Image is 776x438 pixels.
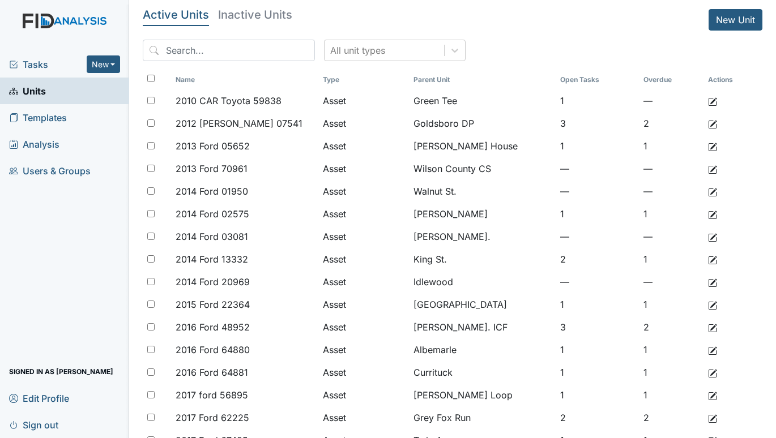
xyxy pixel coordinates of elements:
td: 1 [556,203,639,225]
td: 1 [639,248,703,270]
td: — [556,157,639,180]
td: Goldsboro DP [409,112,556,135]
td: Asset [318,180,410,203]
td: Asset [318,135,410,157]
span: Sign out [9,416,58,433]
td: 1 [639,361,703,384]
td: — [639,89,703,112]
td: [GEOGRAPHIC_DATA] [409,293,556,316]
td: 1 [556,384,639,406]
span: 2010 CAR Toyota 59838 [176,94,282,108]
td: Wilson County CS [409,157,556,180]
a: New Unit [709,9,762,31]
td: 2 [639,112,703,135]
span: 2016 Ford 64880 [176,343,250,357]
td: Albemarle [409,338,556,361]
td: — [556,270,639,293]
th: Actions [703,70,760,89]
td: Asset [318,248,410,270]
th: Toggle SortBy [639,70,703,89]
span: Templates [9,109,67,126]
h5: Active Units [143,9,209,20]
td: 1 [639,203,703,225]
td: Green Tee [409,89,556,112]
td: Grey Fox Run [409,406,556,429]
td: 1 [556,338,639,361]
td: 3 [556,316,639,338]
th: Toggle SortBy [318,70,410,89]
span: 2014 Ford 01950 [176,184,248,198]
td: — [556,180,639,203]
span: 2014 Ford 20969 [176,275,250,289]
td: 3 [556,112,639,135]
a: Tasks [9,58,87,71]
span: 2016 Ford 64881 [176,366,248,379]
td: 2 [639,316,703,338]
span: 2017 Ford 62225 [176,411,249,424]
td: 1 [556,89,639,112]
div: All unit types [330,44,385,57]
td: [PERSON_NAME] Loop [409,384,556,406]
td: 1 [556,361,639,384]
span: 2012 [PERSON_NAME] 07541 [176,117,302,130]
span: 2013 Ford 70961 [176,162,248,175]
input: Toggle All Rows Selected [147,75,155,82]
td: 2 [556,406,639,429]
span: Units [9,82,46,100]
td: Asset [318,112,410,135]
td: King St. [409,248,556,270]
td: Asset [318,157,410,180]
td: — [639,270,703,293]
td: 2 [639,406,703,429]
th: Toggle SortBy [171,70,318,89]
td: Asset [318,225,410,248]
td: Walnut St. [409,180,556,203]
td: [PERSON_NAME] House [409,135,556,157]
td: Currituck [409,361,556,384]
td: — [639,225,703,248]
td: Asset [318,316,410,338]
span: 2016 Ford 48952 [176,320,250,334]
td: 1 [556,135,639,157]
td: — [556,225,639,248]
td: 1 [639,338,703,361]
td: Asset [318,338,410,361]
td: Asset [318,293,410,316]
td: [PERSON_NAME]. ICF [409,316,556,338]
button: New [87,55,121,73]
td: Asset [318,203,410,225]
span: 2013 Ford 05652 [176,139,250,153]
td: 1 [639,384,703,406]
span: 2014 Ford 02575 [176,207,249,221]
td: Asset [318,384,410,406]
td: — [639,180,703,203]
span: Users & Groups [9,162,91,179]
span: 2014 Ford 03081 [176,230,248,243]
td: Asset [318,361,410,384]
th: Toggle SortBy [409,70,556,89]
th: Toggle SortBy [556,70,639,89]
td: Asset [318,89,410,112]
span: Signed in as [PERSON_NAME] [9,363,113,380]
td: Asset [318,406,410,429]
span: 2017 ford 56895 [176,388,248,402]
span: Analysis [9,135,59,153]
td: [PERSON_NAME]. [409,225,556,248]
td: 1 [639,135,703,157]
td: 1 [639,293,703,316]
span: 2015 Ford 22364 [176,298,250,311]
td: Asset [318,270,410,293]
td: [PERSON_NAME] [409,203,556,225]
td: 2 [556,248,639,270]
input: Search... [143,40,315,61]
span: Edit Profile [9,389,69,407]
td: Idlewood [409,270,556,293]
h5: Inactive Units [218,9,292,20]
td: 1 [556,293,639,316]
td: — [639,157,703,180]
span: 2014 Ford 13332 [176,252,248,266]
